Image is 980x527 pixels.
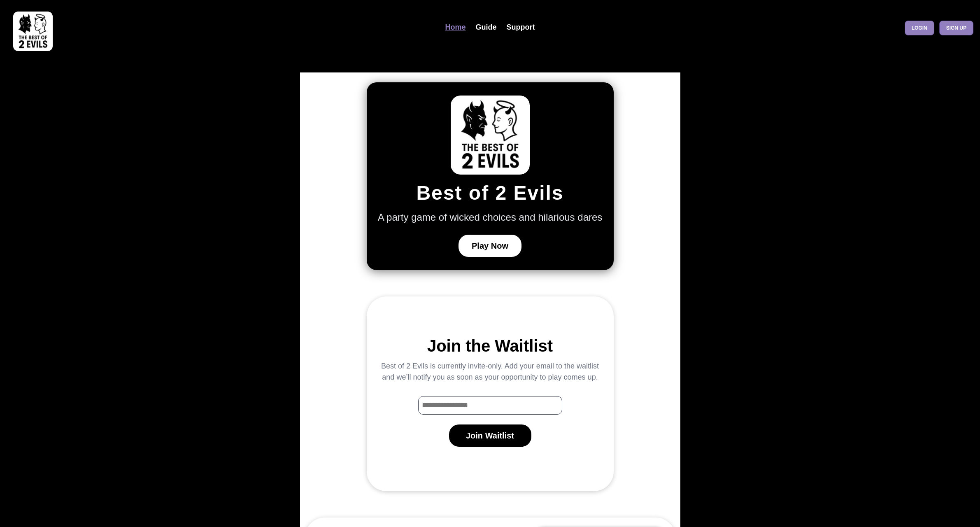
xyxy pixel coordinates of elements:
button: Play Now [459,235,521,257]
a: Home [440,19,470,36]
button: Join Waitlist [449,424,531,447]
p: Best of 2 Evils is currently invite-only. Add your email to the waitlist and we’ll notify you as ... [380,361,601,383]
a: Login [905,21,934,35]
h1: Best of 2 Evils [416,181,563,205]
h2: Join the Waitlist [427,336,553,356]
a: Support [502,19,540,36]
p: A party game of wicked choices and hilarious dares [378,210,603,225]
img: Best of 2 Evils Logo [451,96,530,175]
input: Waitlist Email Input [418,396,562,415]
a: Guide [471,19,502,36]
a: Sign up [939,21,973,35]
img: best of 2 evils logo [13,12,53,51]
